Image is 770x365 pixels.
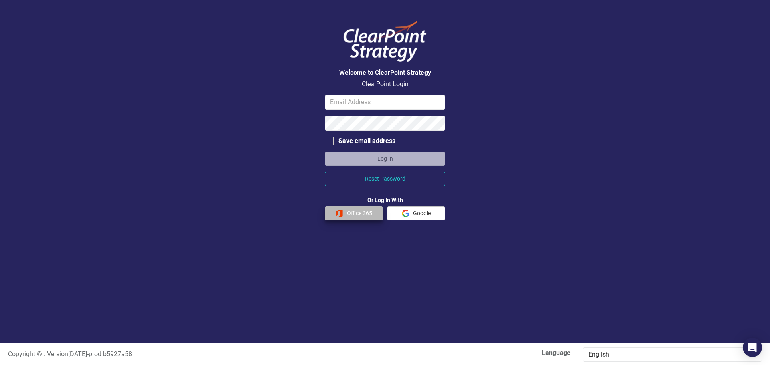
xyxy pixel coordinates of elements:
[325,69,445,76] h3: Welcome to ClearPoint Strategy
[2,350,385,359] div: :: Version [DATE] - prod b5927a58
[391,349,571,358] label: Language
[8,350,42,358] span: Copyright ©
[336,210,343,217] img: Office 365
[387,206,445,220] button: Google
[325,172,445,186] button: Reset Password
[743,338,762,357] div: Open Intercom Messenger
[402,210,409,217] img: Google
[337,16,433,67] img: ClearPoint Logo
[338,137,395,146] div: Save email address
[325,152,445,166] button: Log In
[359,196,411,204] div: Or Log In With
[325,206,383,220] button: Office 365
[325,95,445,110] input: Email Address
[325,80,445,89] p: ClearPoint Login
[588,350,748,359] div: English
